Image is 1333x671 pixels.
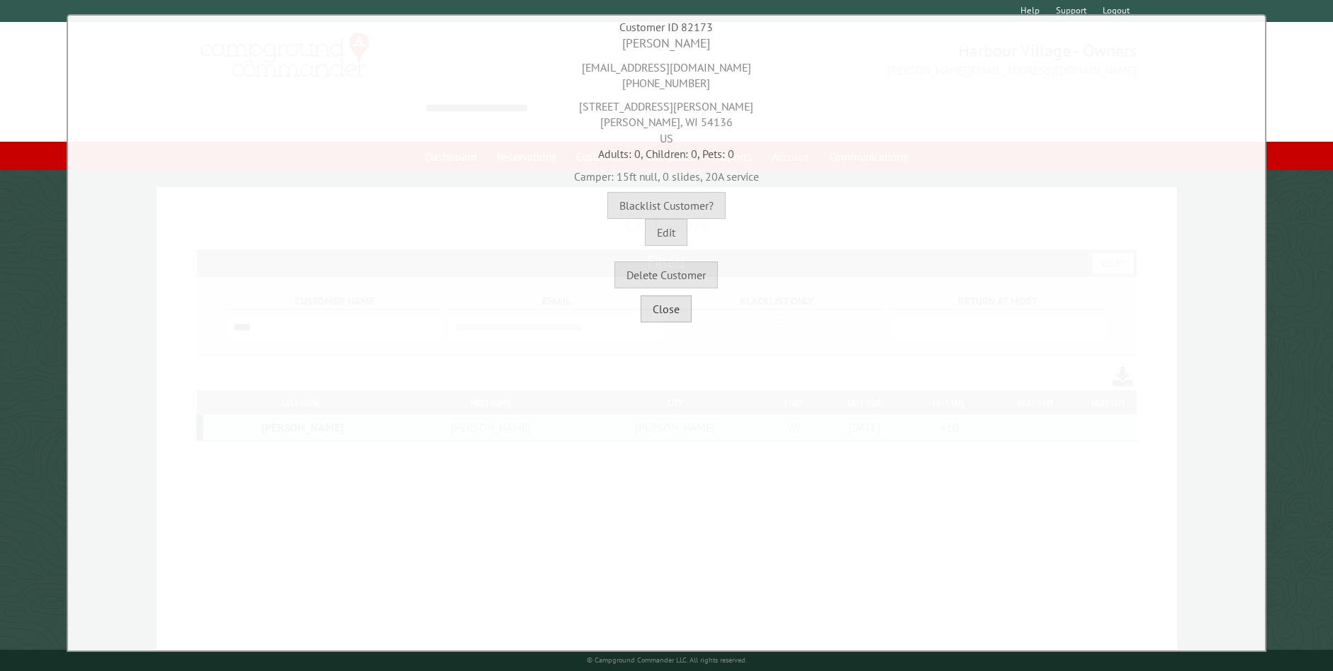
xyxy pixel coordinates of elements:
button: Delete Customer [614,261,718,288]
div: Adults: 0, Children: 0, Pets: 0 [72,146,1261,162]
button: Blacklist Customer? [607,192,726,219]
button: Edit [645,219,687,246]
button: Close [641,295,692,322]
div: [PERSON_NAME] [72,35,1261,52]
div: [EMAIL_ADDRESS][DOMAIN_NAME] [PHONE_NUMBER] [72,52,1261,91]
small: © Campground Commander LLC. All rights reserved. [587,655,747,665]
div: Camper: 15ft null, 0 slides, 20A service [72,162,1261,184]
div: [STREET_ADDRESS][PERSON_NAME] [PERSON_NAME], WI 54136 US [72,91,1261,146]
div: Customer ID 82173 [72,19,1261,35]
